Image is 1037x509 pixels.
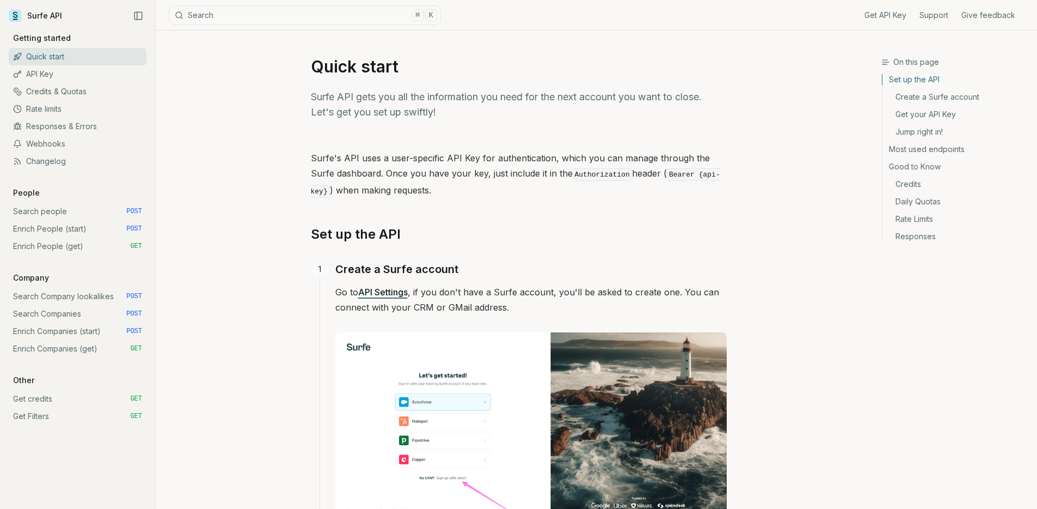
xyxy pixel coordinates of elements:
kbd: ⌘ [412,9,424,21]
a: Credits & Quotas [9,83,146,100]
h3: On this page [881,57,1028,68]
span: POST [126,310,142,318]
p: People [9,187,44,198]
a: Set up the API [311,226,401,243]
span: POST [126,292,142,301]
a: Search Company lookalikes POST [9,288,146,305]
a: Daily Quotas [882,193,1028,210]
button: Collapse Sidebar [130,8,146,24]
a: Enrich People (get) GET [9,238,146,255]
span: POST [126,327,142,336]
a: Get your API Key [882,106,1028,123]
a: Surfe API [9,8,62,24]
a: Search people POST [9,203,146,220]
a: Support [919,10,948,21]
a: API Key [9,65,146,83]
a: Enrich People (start) POST [9,220,146,238]
span: GET [130,395,142,403]
p: Go to , if you don't have a Surfe account, you'll be asked to create one. You can connect with yo... [335,284,727,315]
a: Webhooks [9,135,146,153]
a: Rate limits [9,100,146,118]
a: Set up the API [882,74,1028,88]
a: Responses [882,228,1028,242]
a: Create a Surfe account [882,88,1028,106]
a: Get credits GET [9,390,146,408]
a: Credits [882,175,1028,193]
h1: Quick start [311,57,727,76]
span: POST [126,207,142,216]
a: Give feedback [961,10,1015,21]
a: Most used endpoints [882,141,1028,158]
p: Surfe's API uses a user-specific API Key for authentication, which you can manage through the Sur... [311,150,727,199]
a: Get Filters GET [9,408,146,425]
code: Authorization [573,168,632,181]
span: GET [130,242,142,251]
kbd: K [425,9,437,21]
a: Responses & Errors [9,118,146,135]
a: API Settings [358,287,408,298]
a: Jump right in! [882,123,1028,141]
span: POST [126,225,142,233]
p: Getting started [9,33,75,44]
p: Company [9,272,53,283]
a: Good to Know [882,158,1028,175]
span: GET [130,344,142,353]
p: Surfe API gets you all the information you need for the next account you want to close. Let's get... [311,89,727,120]
p: Other [9,375,39,386]
a: Enrich Companies (start) POST [9,323,146,340]
a: Enrich Companies (get) GET [9,340,146,357]
a: Rate Limits [882,210,1028,228]
button: Search⌘K [169,5,441,25]
span: GET [130,412,142,421]
a: Create a Surfe account [335,260,458,278]
a: Search Companies POST [9,305,146,323]
a: Quick start [9,48,146,65]
a: Get API Key [864,10,906,21]
a: Changelog [9,153,146,170]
